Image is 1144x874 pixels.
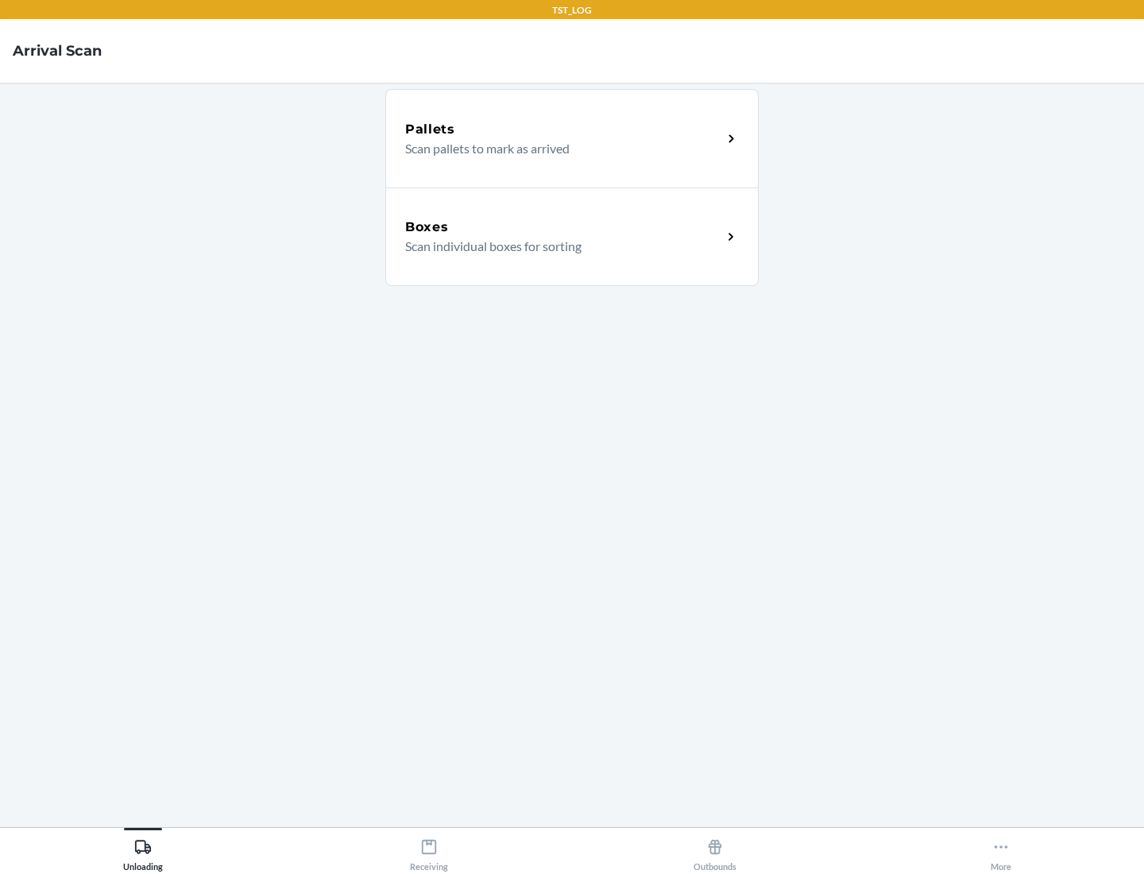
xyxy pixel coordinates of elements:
h4: Arrival Scan [13,41,102,61]
div: Unloading [123,832,163,872]
button: Outbounds [572,828,858,872]
p: Scan individual boxes for sorting [405,237,709,256]
p: Scan pallets to mark as arrived [405,139,709,158]
p: TST_LOG [552,3,592,17]
div: Outbounds [694,832,736,872]
a: BoxesScan individual boxes for sorting [385,188,759,286]
h5: Pallets [405,120,455,139]
button: More [858,828,1144,872]
div: More [991,832,1011,872]
div: Receiving [410,832,448,872]
a: PalletsScan pallets to mark as arrived [385,89,759,188]
button: Receiving [286,828,572,872]
h5: Boxes [405,218,449,237]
